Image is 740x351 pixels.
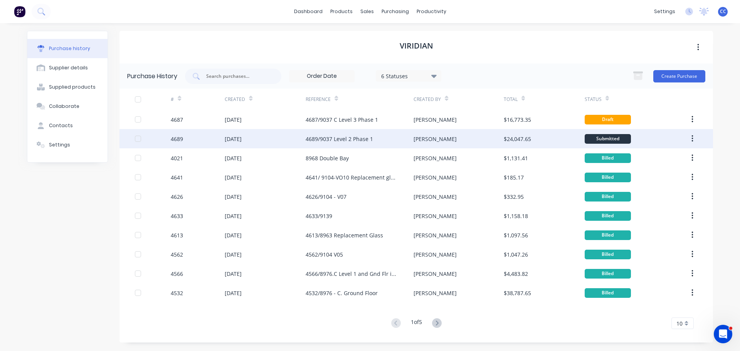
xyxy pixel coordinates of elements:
div: [DATE] [225,173,242,181]
div: settings [650,6,679,17]
img: Factory [14,6,25,17]
span: 10 [676,319,683,327]
img: logo [15,15,61,27]
div: 4689 [171,135,183,143]
div: Settings [49,141,70,148]
div: Created By [414,96,441,103]
div: 1 of 5 [411,318,422,329]
div: Created [225,96,245,103]
div: 4687/9037 C Level 3 Phase 1 [306,116,378,124]
div: $24,047.65 [504,135,531,143]
div: 4021 [171,154,183,162]
button: Contacts [27,116,108,135]
div: Contacts [49,122,73,129]
button: Messages [39,240,77,271]
div: $1,131.41 [504,154,528,162]
div: [PERSON_NAME] [414,154,457,162]
div: 4532/8976 - C. Ground Floor [306,289,378,297]
div: $185.17 [504,173,524,181]
div: Draft [585,115,631,124]
button: Help [116,240,154,271]
div: 4633 [171,212,183,220]
div: [DATE] [225,154,242,162]
span: CC [720,8,726,15]
div: [DATE] [225,289,242,297]
div: 4566/8976.C Level 1 and Gnd Flr internals [306,270,398,278]
button: Collaborate [27,97,108,116]
div: Billed [585,269,631,279]
div: [DATE] [225,193,242,201]
div: Status [585,96,602,103]
div: Total [504,96,518,103]
div: $1,047.26 [504,250,528,259]
div: Billed [585,192,631,202]
div: New featureImprovementFactory Weekly Updates - [DATE] [8,211,146,255]
div: Send us a message [16,142,129,150]
div: 4626/9104 - V07 [306,193,346,201]
div: [PERSON_NAME] [414,193,457,201]
div: $16,773.35 [504,116,531,124]
div: [PERSON_NAME] [414,250,457,259]
div: We typically reply in under 10 minutes [16,150,129,158]
div: • [DATE] [56,117,77,125]
input: Search purchases... [205,72,269,80]
div: [PERSON_NAME] [414,270,457,278]
div: [DATE] [225,250,242,259]
div: Billed [585,211,631,221]
input: Order Date [289,71,354,82]
div: $38,787.65 [504,289,531,297]
div: Billed [585,288,631,298]
div: [PERSON_NAME] [414,173,457,181]
div: New feature [16,218,54,226]
p: Hi [PERSON_NAME] [15,55,139,68]
span: Help [129,260,141,265]
span: No problem :) [34,109,71,116]
div: 8968 Double Bay [306,154,349,162]
button: Supplied products [27,77,108,97]
div: 4566 [171,270,183,278]
div: 4613/8963 Replacement Glass [306,231,383,239]
div: Supplier details [49,64,88,71]
div: [DATE] [225,231,242,239]
div: 4633/9139 [306,212,332,220]
div: Improvement [57,218,98,226]
div: [DATE] [225,135,242,143]
div: sales [357,6,378,17]
button: Purchase history [27,39,108,58]
div: [PERSON_NAME] [414,289,457,297]
h1: Viridian [400,41,433,50]
div: [PERSON_NAME] [414,135,457,143]
div: 4626 [171,193,183,201]
div: Supplied products [49,84,96,91]
span: Messages [45,260,71,265]
div: [PERSON_NAME] [414,231,457,239]
div: [DATE] [225,212,242,220]
div: 4687 [171,116,183,124]
div: $1,158.18 [504,212,528,220]
div: $4,483.82 [504,270,528,278]
div: Profile image for MaricarNo problem :)Maricar•[DATE] [8,102,146,131]
div: 4689/9037 Level 2 Phase 1 [306,135,373,143]
span: Home [10,260,28,265]
div: Reference [306,96,331,103]
div: # [171,96,174,103]
div: Send us a messageWe typically reply in under 10 minutes [8,135,146,165]
div: [PERSON_NAME] [414,116,457,124]
div: 4562 [171,250,183,259]
button: News [77,240,116,271]
button: Settings [27,135,108,155]
div: 4641 [171,173,183,181]
iframe: Intercom live chat [714,325,732,343]
div: 4641/ 9104-VO10 Replacement glass [306,173,398,181]
span: News [89,260,104,265]
h2: Have an idea or feature request? [16,175,138,183]
div: [DATE] [225,270,242,278]
p: How can we help? [15,68,139,81]
div: Recent messageProfile image for MaricarNo problem :)Maricar•[DATE] [8,91,146,131]
div: [PERSON_NAME] [414,212,457,220]
div: Billed [585,173,631,182]
button: Create Purchase [653,70,705,82]
div: productivity [413,6,450,17]
div: products [326,6,357,17]
div: Billed [585,250,631,259]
